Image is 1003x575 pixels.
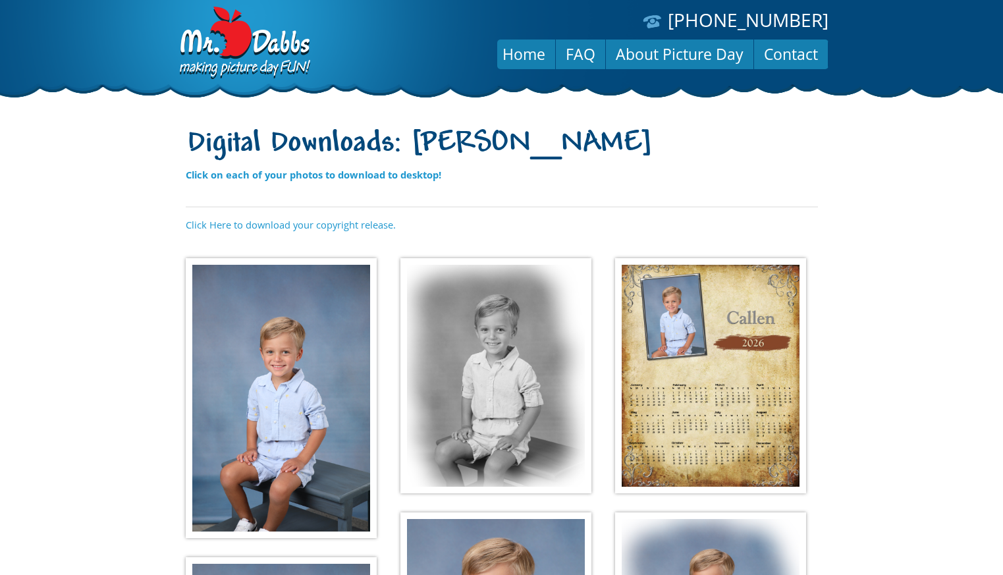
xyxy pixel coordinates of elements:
h1: Digital Downloads: [PERSON_NAME] [186,127,818,162]
a: Click Here to download your copyright release. [186,218,396,231]
a: FAQ [556,38,605,70]
a: About Picture Day [606,38,753,70]
strong: Click on each of your photos to download to desktop! [186,168,441,181]
img: 1370f3b2160003f88e7f8c.jpg [186,258,377,538]
a: Home [493,38,555,70]
a: Contact [754,38,828,70]
img: Dabbs Company [175,7,312,80]
img: 2bd35075d4e34d0128e34b.jpg [615,258,806,494]
img: 45ee96ae3bdfeac19c6f45.jpg [400,258,591,494]
a: [PHONE_NUMBER] [668,7,828,32]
